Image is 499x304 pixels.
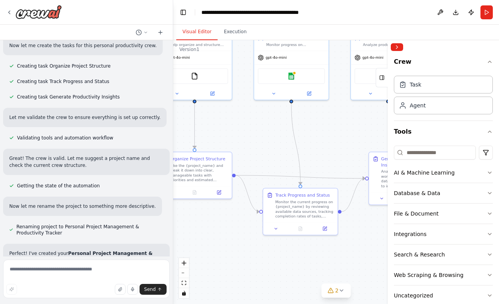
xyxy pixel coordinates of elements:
[178,7,189,18] button: Hide left sidebar
[288,73,295,80] img: Google sheets
[394,271,463,279] div: Web Scraping & Browsing
[394,265,493,285] button: Web Scraping & Browsing
[394,169,455,177] div: AI & Machine Learning
[335,287,339,294] span: 2
[342,175,365,215] g: Edge from 348b472a-4310-426b-8e03-747cc111ab5f to 4964b4cf-d8e6-415b-b651-80189edccb18
[275,192,330,198] div: Track Progress and Status
[182,189,207,196] button: No output available
[16,224,163,236] span: Renaming project to Personal Project Management & Productivity Tracker
[9,42,157,49] p: Now let me create the tasks for this personal productivity crew.
[17,94,120,100] span: Creating task Generate Productivity Insights
[394,189,440,197] div: Database & Data
[394,204,493,224] button: File & Document
[266,55,287,60] span: gpt-4o-mini
[292,90,326,97] button: Open in side panel
[6,284,17,295] button: Improve this prompt
[410,81,421,88] div: Task
[262,188,338,235] div: Track Progress and StatusMonitor the current progress on {project_name} by reviewing available da...
[191,73,198,80] img: FileReadTool
[321,284,351,298] button: 2
[195,90,229,97] button: Open in side panel
[363,55,384,60] span: gpt-4o-mini
[201,8,317,16] nav: breadcrumb
[17,78,109,85] span: Creating task Track Progress and Status
[169,156,225,162] div: Organize Project Structure
[266,42,325,47] div: Monitor progress on {project_name} goals, track completion rates, identify bottlenecks, and provi...
[179,258,189,298] div: React Flow controls
[133,28,151,37] button: Switch to previous chat
[288,225,313,233] button: No output available
[179,46,199,53] div: Version 1
[169,42,228,47] div: Help organize and structure personal projects by breaking them down into manageable tasks, settin...
[176,24,218,40] button: Visual Editor
[179,278,189,288] button: fit view
[9,114,160,121] p: Let me validate the crew to ensure everything is set up correctly.
[288,103,303,184] g: Edge from 958f9de1-0f81-4a30-9c22-4974ca17d14a to 348b472a-4310-426b-8e03-747cc111ab5f
[394,251,445,258] div: Search & Research
[394,245,493,265] button: Search & Research
[314,225,335,233] button: Open in side panel
[394,210,439,217] div: File & Document
[17,63,111,69] span: Creating task Organize Project Structure
[394,73,493,121] div: Crew
[363,35,422,41] div: Productivity Analyst
[9,155,163,169] p: Great! The crew is valid. Let me suggest a project name and check the current crew structure.
[368,152,444,205] div: Generate Productivity InsightsAnalyze productivity patterns, work habits, and performance data re...
[115,284,126,295] button: Upload files
[209,189,230,196] button: Open in side panel
[9,251,153,263] strong: Personal Project Management & Productivity Tracker
[385,40,391,304] button: Toggle Sidebar
[9,250,163,271] p: Perfect! I've created your crew. Here's what your automation includes:
[394,183,493,203] button: Database & Data
[144,286,156,292] span: Send
[179,288,189,298] button: toggle interactivity
[254,31,329,100] div: Progress TrackerMonitor progress on {project_name} goals, track completion rates, identify bottle...
[394,224,493,244] button: Integrations
[157,152,233,199] div: Organize Project StructureTake the {project_name} and break it down into clear, manageable tasks ...
[169,35,228,41] div: Project Organizer
[363,42,422,47] div: Analyze productivity patterns, identify peak performance times, recognize obstacles to efficiency...
[169,163,228,182] div: Take the {project_name} and break it down into clear, manageable tasks with priorities and estima...
[169,55,190,60] span: gpt-4o-mini
[179,258,189,268] button: zoom in
[410,102,426,109] div: Agent
[15,5,62,19] img: Logo
[218,24,253,40] button: Execution
[266,35,325,41] div: Progress Tracker
[9,203,156,210] p: Now let me rename the project to something more descriptive.
[17,183,100,189] span: Getting the state of the automation
[394,292,433,299] div: Uncategorized
[394,163,493,183] button: AI & Machine Learning
[140,284,167,295] button: Send
[350,31,426,100] div: Productivity AnalystAnalyze productivity patterns, identify peak performance times, recognize obs...
[394,121,493,143] button: Tools
[179,268,189,278] button: zoom out
[154,28,167,37] button: Start a new chat
[275,199,334,219] div: Monitor the current progress on {project_name} by reviewing available data sources, tracking comp...
[127,284,138,295] button: Click to speak your automation idea
[236,172,259,215] g: Edge from c931e4e0-3b95-4048-8f5c-8edaa528b19c to 348b472a-4310-426b-8e03-747cc111ab5f
[394,54,493,73] button: Crew
[157,31,233,100] div: Project OrganizerHelp organize and structure personal projects by breaking them down into managea...
[391,43,403,51] button: Collapse right sidebar
[192,103,198,148] g: Edge from a49a82eb-c365-476b-926c-8e170f75fd18 to c931e4e0-3b95-4048-8f5c-8edaa528b19c
[381,156,440,168] div: Generate Productivity Insights
[394,230,426,238] div: Integrations
[381,169,440,189] div: Analyze productivity patterns, work habits, and performance data related to {project_name} to ide...
[236,172,365,181] g: Edge from c931e4e0-3b95-4048-8f5c-8edaa528b19c to 4964b4cf-d8e6-415b-b651-80189edccb18
[17,135,113,141] span: Validating tools and automation workflow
